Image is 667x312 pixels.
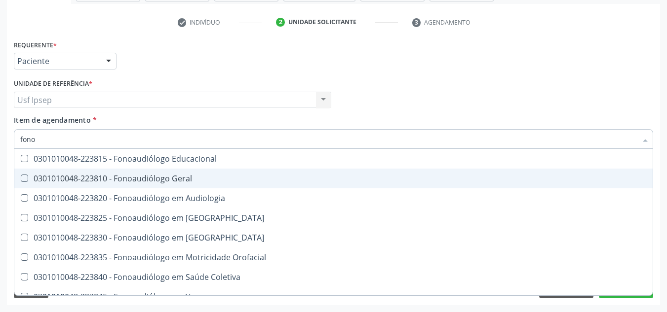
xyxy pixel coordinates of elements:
div: 0301010048-223810 - Fonoaudiólogo Geral [20,174,647,182]
div: 0301010048-223840 - Fonoaudiólogo em Saúde Coletiva [20,273,647,281]
div: 0301010048-223825 - Fonoaudiólogo em [GEOGRAPHIC_DATA] [20,214,647,222]
div: 0301010048-223815 - Fonoaudiólogo Educacional [20,155,647,163]
span: Item de agendamento [14,115,91,125]
div: 0301010048-223820 - Fonoaudiólogo em Audiologia [20,194,647,202]
div: 0301010048-223845 - Fonoaudiólogo em Voz [20,293,647,301]
input: Buscar por procedimentos [20,129,637,149]
div: 0301010048-223830 - Fonoaudiólogo em [GEOGRAPHIC_DATA] [20,234,647,242]
div: 0301010048-223835 - Fonoaudiólogo em Motricidade Orofacial [20,253,647,261]
label: Unidade de referência [14,76,92,92]
div: Unidade solicitante [288,18,356,27]
label: Requerente [14,37,57,53]
span: Paciente [17,56,96,66]
div: 2 [276,18,285,27]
